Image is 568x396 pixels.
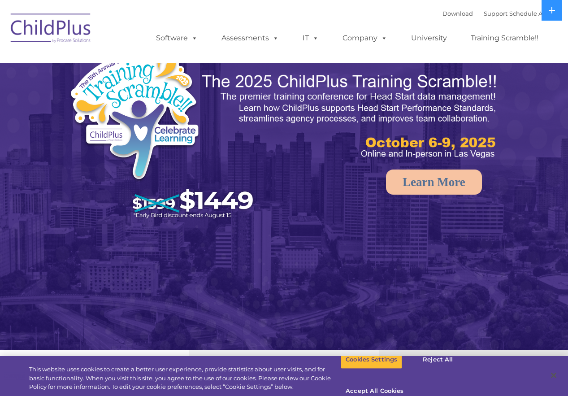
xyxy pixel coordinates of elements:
[442,10,562,17] font: |
[509,10,562,17] a: Schedule A Demo
[410,350,466,369] button: Reject All
[334,29,396,47] a: Company
[29,365,341,392] div: This website uses cookies to create a better user experience, provide statistics about user visit...
[212,29,288,47] a: Assessments
[341,350,402,369] button: Cookies Settings
[462,29,547,47] a: Training Scramble!!
[402,29,456,47] a: University
[544,366,564,385] button: Close
[386,170,482,195] a: Learn More
[442,10,473,17] a: Download
[147,29,207,47] a: Software
[6,7,96,52] img: ChildPlus by Procare Solutions
[294,29,328,47] a: IT
[484,10,507,17] a: Support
